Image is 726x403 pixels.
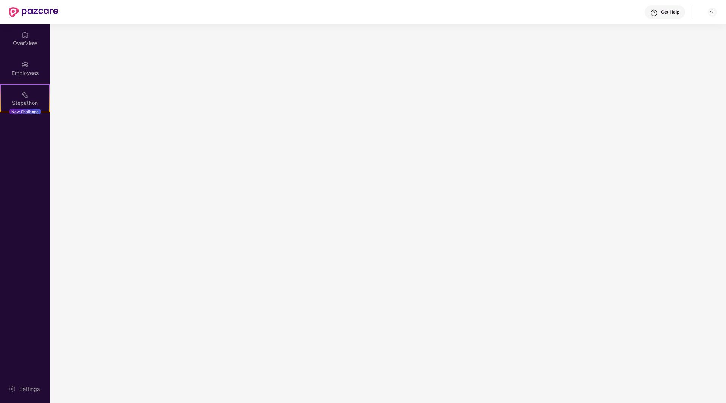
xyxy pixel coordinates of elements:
div: Get Help [661,9,679,15]
div: Settings [17,385,42,393]
img: svg+xml;base64,PHN2ZyBpZD0iSG9tZSIgeG1sbnM9Imh0dHA6Ly93d3cudzMub3JnLzIwMDAvc3ZnIiB3aWR0aD0iMjAiIG... [21,31,29,39]
img: svg+xml;base64,PHN2ZyB4bWxucz0iaHR0cDovL3d3dy53My5vcmcvMjAwMC9zdmciIHdpZHRoPSIyMSIgaGVpZ2h0PSIyMC... [21,91,29,98]
img: svg+xml;base64,PHN2ZyBpZD0iSGVscC0zMngzMiIgeG1sbnM9Imh0dHA6Ly93d3cudzMub3JnLzIwMDAvc3ZnIiB3aWR0aD... [650,9,658,17]
img: New Pazcare Logo [9,7,58,17]
img: svg+xml;base64,PHN2ZyBpZD0iU2V0dGluZy0yMHgyMCIgeG1sbnM9Imh0dHA6Ly93d3cudzMub3JnLzIwMDAvc3ZnIiB3aW... [8,385,16,393]
img: svg+xml;base64,PHN2ZyBpZD0iRHJvcGRvd24tMzJ4MzIiIHhtbG5zPSJodHRwOi8vd3d3LnczLm9yZy8yMDAwL3N2ZyIgd2... [709,9,715,15]
img: svg+xml;base64,PHN2ZyBpZD0iRW1wbG95ZWVzIiB4bWxucz0iaHR0cDovL3d3dy53My5vcmcvMjAwMC9zdmciIHdpZHRoPS... [21,61,29,68]
div: New Challenge [9,109,41,115]
div: Stepathon [1,99,49,107]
